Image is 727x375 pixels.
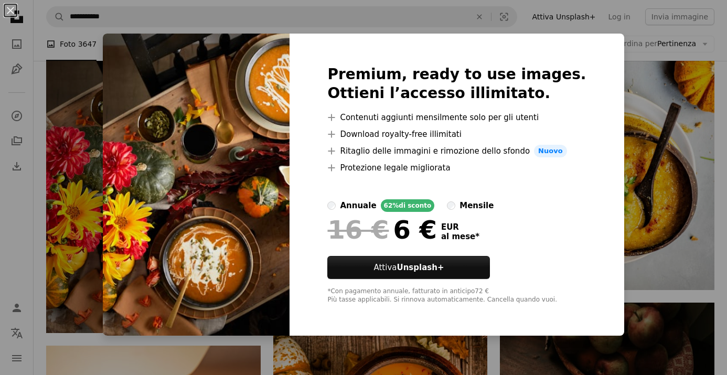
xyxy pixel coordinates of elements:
li: Protezione legale migliorata [327,162,586,174]
li: Ritaglio delle immagini e rimozione dello sfondo [327,145,586,157]
strong: Unsplash+ [397,263,444,272]
h2: Premium, ready to use images. Ottieni l’accesso illimitato. [327,65,586,103]
div: 62% di sconto [381,199,435,212]
button: AttivaUnsplash+ [327,256,490,279]
div: annuale [340,199,376,212]
input: annuale62%di sconto [327,201,336,210]
span: Nuovo [534,145,566,157]
div: 6 € [327,216,436,243]
div: *Con pagamento annuale, fatturato in anticipo 72 € Più tasse applicabili. Si rinnova automaticame... [327,287,586,304]
div: mensile [459,199,494,212]
span: 16 € [327,216,389,243]
li: Contenuti aggiunti mensilmente solo per gli utenti [327,111,586,124]
input: mensile [447,201,455,210]
li: Download royalty-free illimitati [327,128,586,141]
span: al mese * [441,232,479,241]
span: EUR [441,222,479,232]
img: premium_photo-1695290019168-0fc22fd264ab [103,34,290,336]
